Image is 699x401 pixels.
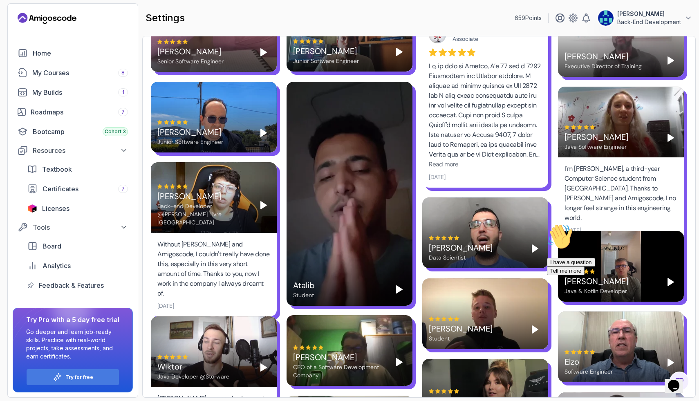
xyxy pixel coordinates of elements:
[3,38,52,46] button: I have a question
[453,35,535,43] div: Associate
[565,367,613,376] div: Software Engineer
[65,374,93,381] a: Try for free
[257,46,270,59] button: Play
[33,146,128,155] div: Resources
[13,123,133,140] a: bootcamp
[157,202,251,226] div: Back-end Developer @[PERSON_NAME] Livre [GEOGRAPHIC_DATA]
[157,302,174,310] div: [DATE]
[3,3,150,55] div: 👋Hi! How can we help?I have a questionTell me more
[565,131,628,143] div: [PERSON_NAME]
[26,328,119,361] p: Go deeper and learn job-ready skills. Practice with real-world projects, take assessments, and ea...
[429,61,542,159] div: Lo, ip dolo si Ametco, A’e 77 sed d 7292 Eiusmodtem inc Utlabor etdolore. M aliquae ad minimv qui...
[293,280,315,291] div: Atalib
[3,46,41,55] button: Tell me more
[429,242,493,253] div: [PERSON_NAME]
[157,138,223,146] div: Junior Software Engineer
[157,126,223,138] div: [PERSON_NAME]
[13,104,133,120] a: roadmaps
[42,164,72,174] span: Textbook
[32,87,128,97] div: My Builds
[293,352,386,363] div: [PERSON_NAME]
[121,69,125,76] span: 8
[157,46,224,57] div: [PERSON_NAME]
[293,57,359,65] div: Junior Software Engineer
[22,181,133,197] a: certificates
[664,54,677,67] button: Play
[39,280,104,290] span: Feedback & Features
[617,18,681,26] p: Back-End Development
[429,173,446,181] div: [DATE]
[13,220,133,235] button: Tools
[3,3,29,29] img: :wave:
[22,258,133,274] a: analytics
[393,356,406,369] button: Play
[617,10,681,18] p: [PERSON_NAME]
[257,199,270,212] button: Play
[122,89,124,96] span: 1
[43,184,78,194] span: Certificates
[121,186,125,192] span: 7
[13,143,133,158] button: Resources
[598,10,692,26] button: user profile image[PERSON_NAME]Back-End Development
[393,45,406,58] button: Play
[429,334,493,343] div: Student
[515,14,542,22] p: 659 Points
[565,51,642,62] div: [PERSON_NAME]
[157,57,224,65] div: Senior Software Engineer
[3,25,81,31] span: Hi! How can we help?
[42,204,69,213] span: Licenses
[429,160,459,168] span: Read more
[393,283,406,296] button: Play
[544,220,691,364] iframe: chat widget
[22,161,133,177] a: textbook
[665,368,691,393] iframe: chat widget
[429,253,493,262] div: Data Scientist
[157,190,251,202] div: [PERSON_NAME]
[22,238,133,254] a: board
[157,372,229,381] div: Java Developer @Storware
[293,291,315,299] div: Student
[429,323,493,334] div: [PERSON_NAME]
[22,277,133,293] a: feedback
[146,11,185,25] h2: settings
[22,200,133,217] a: licenses
[293,363,386,379] div: CEO of a Software Development Company
[43,241,61,251] span: Board
[13,84,133,101] a: builds
[529,323,542,336] button: Play
[121,109,125,115] span: 7
[33,127,128,137] div: Bootcamp
[13,65,133,81] a: courses
[27,204,37,213] img: jetbrains icon
[565,164,677,223] div: I'm [PERSON_NAME], a third-year Computer Science student from [GEOGRAPHIC_DATA]. Thanks to [PERSO...
[529,242,542,255] button: Play
[257,361,270,374] button: Play
[429,160,459,169] button: Read more
[31,107,128,117] div: Roadmaps
[43,261,71,271] span: Analytics
[157,240,270,298] div: Without [PERSON_NAME] and Amigoscode, I couldn't really have done this, especially in this very s...
[157,361,229,372] div: Wiktor
[32,68,128,78] div: My Courses
[18,12,76,25] a: Landing page
[598,10,614,26] img: user profile image
[293,45,359,57] div: [PERSON_NAME]
[26,369,119,385] button: Try for free
[33,222,128,232] div: Tools
[664,131,677,144] button: Play
[565,143,628,151] div: Java Software Engineer
[33,48,128,58] div: Home
[257,126,270,139] button: Play
[565,62,642,70] div: Executive Director of Training
[13,45,133,61] a: home
[105,128,126,135] span: Cohort 3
